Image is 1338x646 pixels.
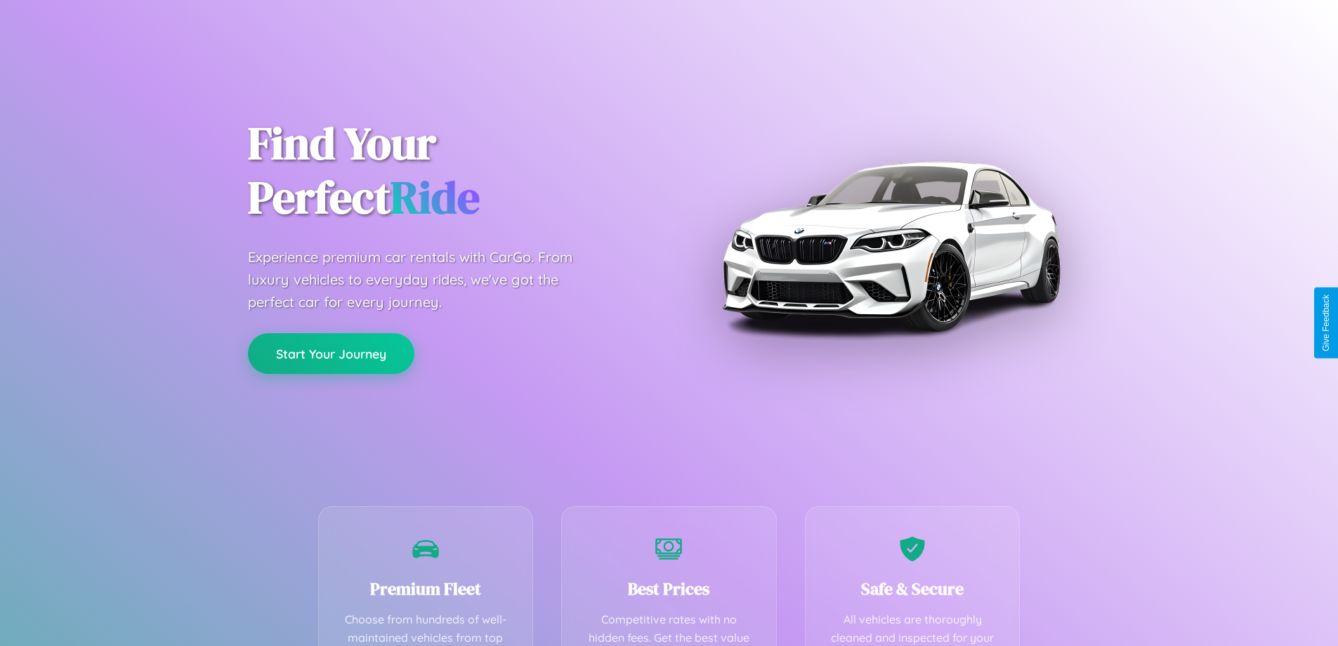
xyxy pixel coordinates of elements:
span: Ride [391,167,480,228]
h3: Best Prices [583,577,755,600]
p: Experience premium car rentals with CarGo. From luxury vehicles to everyday rides, we've got the ... [248,246,599,314]
img: Premium BMW car rental vehicle [715,70,1066,422]
h1: Find Your Perfect [248,117,648,225]
button: Start Your Journey [248,333,414,374]
div: Give Feedback [1321,295,1331,351]
h3: Premium Fleet [340,577,512,600]
h3: Safe & Secure [827,577,999,600]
